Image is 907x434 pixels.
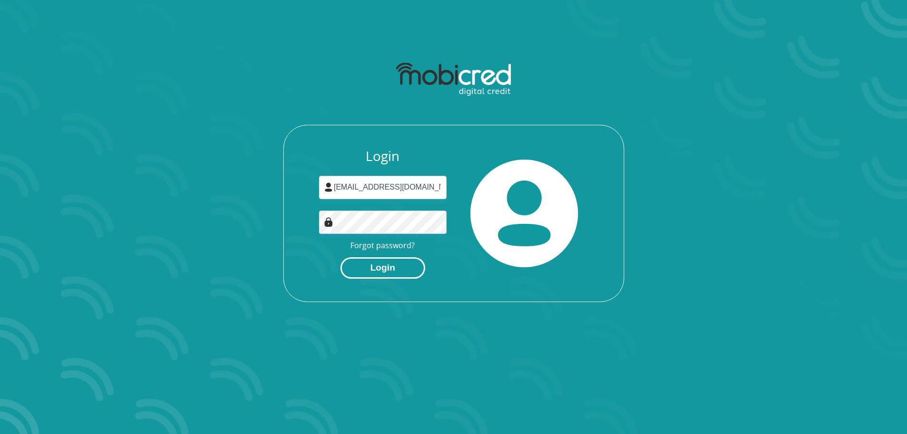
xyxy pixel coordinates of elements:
h3: Login [319,148,447,164]
input: Username [319,176,447,199]
button: Login [340,257,425,279]
img: Image [324,217,333,227]
img: user-icon image [324,182,333,192]
img: mobicred logo [396,63,511,96]
a: Forgot password? [350,240,415,251]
